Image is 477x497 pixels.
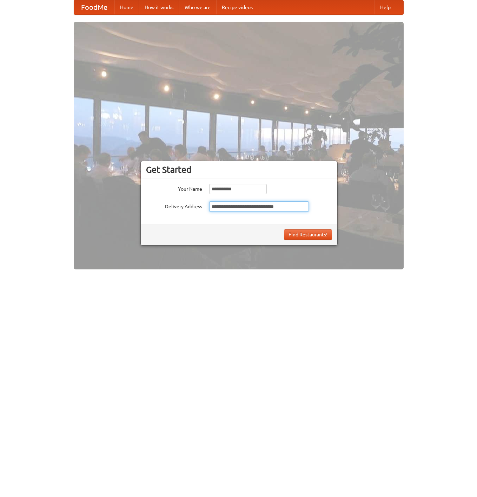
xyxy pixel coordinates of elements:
label: Delivery Address [146,201,202,210]
a: How it works [139,0,179,14]
h3: Get Started [146,164,332,175]
a: Recipe videos [216,0,258,14]
button: Find Restaurants! [284,229,332,240]
label: Your Name [146,184,202,192]
a: Who we are [179,0,216,14]
a: Help [375,0,396,14]
a: Home [114,0,139,14]
a: FoodMe [74,0,114,14]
